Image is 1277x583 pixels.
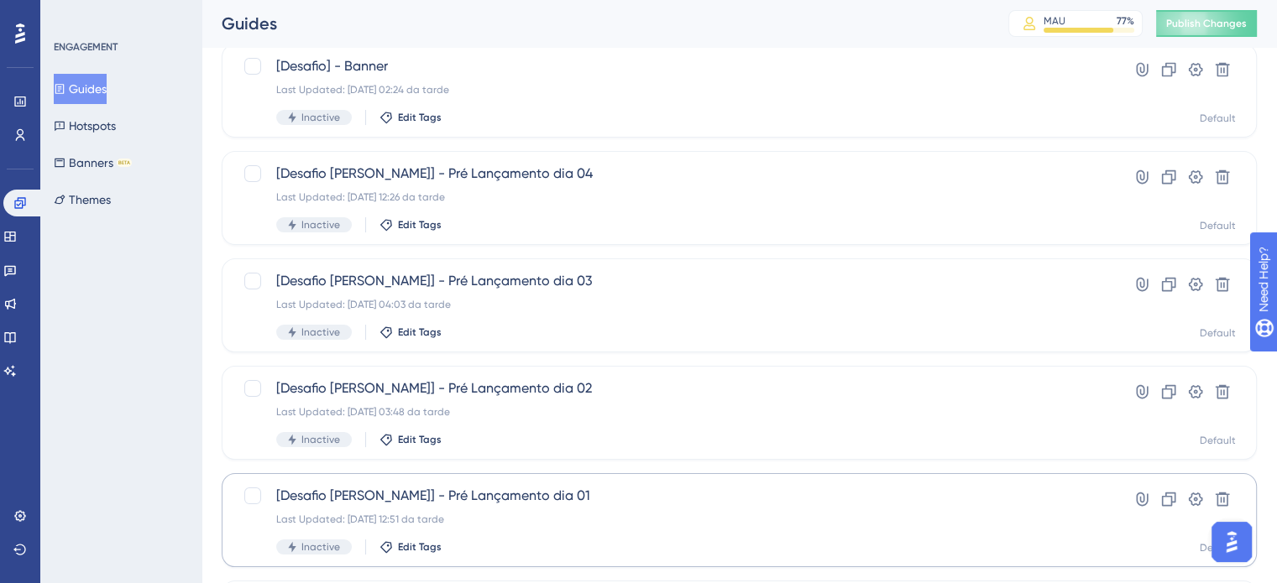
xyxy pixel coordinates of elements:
button: Themes [54,185,111,215]
button: Hotspots [54,111,116,141]
button: Edit Tags [379,433,442,446]
button: Edit Tags [379,111,442,124]
button: Publish Changes [1156,10,1257,37]
span: Edit Tags [398,433,442,446]
span: Edit Tags [398,111,442,124]
div: ENGAGEMENT [54,40,118,54]
div: Default [1200,326,1236,340]
span: Edit Tags [398,540,442,554]
iframe: UserGuiding AI Assistant Launcher [1206,517,1257,567]
span: Inactive [301,111,340,124]
div: Last Updated: [DATE] 02:24 da tarde [276,83,1068,96]
span: Edit Tags [398,325,442,339]
div: Last Updated: [DATE] 12:26 da tarde [276,190,1068,204]
div: Default [1200,434,1236,447]
div: Default [1200,112,1236,125]
button: BannersBETA [54,148,132,178]
span: [Desafio [PERSON_NAME]] - Pré Lançamento dia 01 [276,486,1068,506]
span: [Desafio [PERSON_NAME]] - Pré Lançamento dia 02 [276,378,1068,398]
button: Edit Tags [379,540,442,554]
div: Last Updated: [DATE] 03:48 da tarde [276,405,1068,419]
span: Edit Tags [398,218,442,232]
span: [Desafio [PERSON_NAME]] - Pré Lançamento dia 03 [276,271,1068,291]
div: Default [1200,219,1236,232]
div: BETA [117,159,132,167]
span: [Desafio [PERSON_NAME]] - Pré Lançamento dia 04 [276,164,1068,184]
span: Publish Changes [1166,17,1247,30]
div: Guides [222,12,966,35]
span: Inactive [301,433,340,446]
span: Inactive [301,218,340,232]
span: Need Help? [39,4,105,24]
div: MAU [1044,14,1065,28]
div: Last Updated: [DATE] 12:51 da tarde [276,513,1068,526]
button: Edit Tags [379,325,442,339]
div: Default [1200,541,1236,554]
span: Inactive [301,325,340,339]
button: Edit Tags [379,218,442,232]
div: 77 % [1117,14,1134,28]
div: Last Updated: [DATE] 04:03 da tarde [276,298,1068,311]
span: Inactive [301,540,340,554]
button: Guides [54,74,107,104]
span: [Desafio] - Banner [276,56,1068,76]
